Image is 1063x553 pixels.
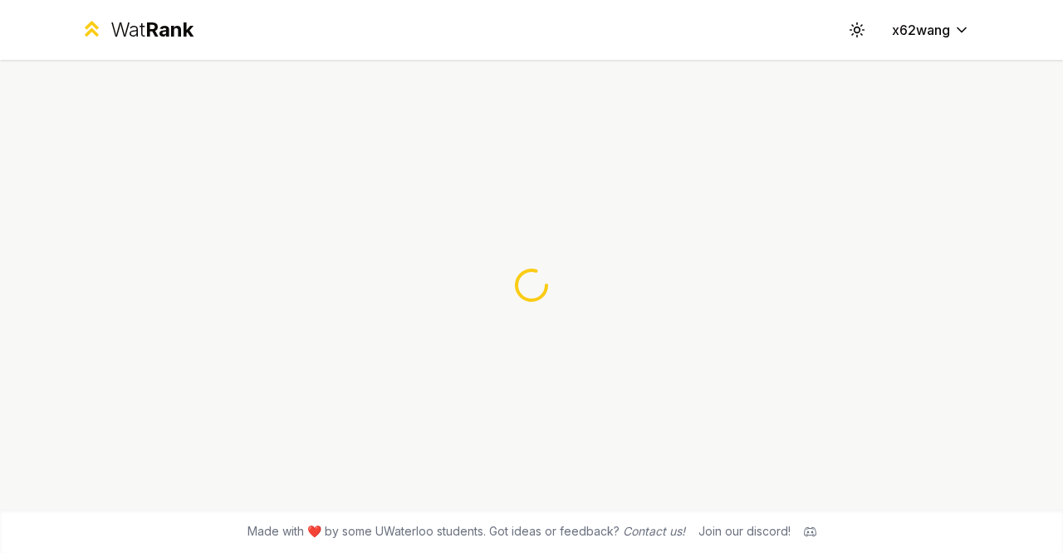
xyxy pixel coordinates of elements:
span: x62wang [892,20,950,40]
div: Wat [110,17,193,43]
a: WatRank [80,17,193,43]
div: Join our discord! [698,523,791,540]
button: x62wang [879,15,983,45]
a: Contact us! [623,524,685,538]
span: Made with ❤️ by some UWaterloo students. Got ideas or feedback? [247,523,685,540]
span: Rank [145,17,193,42]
